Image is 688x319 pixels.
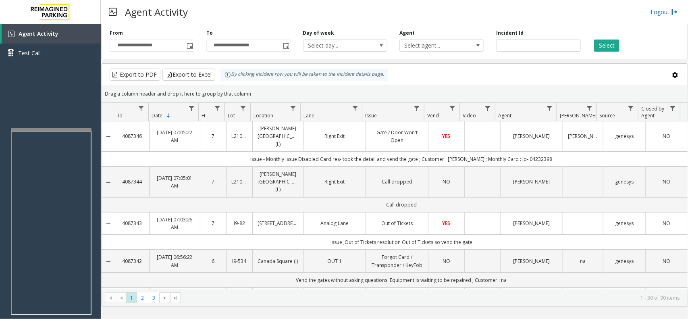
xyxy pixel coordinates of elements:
[544,103,555,114] a: Agent Filter Menu
[202,112,206,119] span: H
[433,257,459,265] a: NO
[186,103,197,114] a: Date Filter Menu
[560,112,597,119] span: [PERSON_NAME]
[641,105,664,119] span: Closed by Agent
[2,24,101,44] a: Agent Activity
[496,29,524,37] label: Incident Id
[651,219,683,227] a: NO
[303,29,335,37] label: Day of week
[115,197,688,212] td: Call dropped
[110,69,160,81] button: Export to PDF
[463,112,476,119] span: Video
[427,112,439,119] span: Vend
[254,112,273,119] span: Location
[303,112,314,119] span: Lane
[371,129,423,144] a: Gate / Door Won't Open
[231,257,247,265] a: I9-534
[148,292,159,303] span: Page 3
[224,71,231,78] img: infoIcon.svg
[19,30,58,38] span: Agent Activity
[399,29,415,37] label: Agent
[231,219,247,227] a: I9-82
[212,103,222,114] a: H Filter Menu
[671,8,678,16] img: logout
[258,219,298,227] a: [STREET_ADDRESS]
[412,103,422,114] a: Issue Filter Menu
[443,258,450,265] span: NO
[626,103,636,114] a: Source Filter Menu
[154,253,195,269] a: [DATE] 06:56:22 AM
[505,178,558,186] a: [PERSON_NAME]
[120,257,144,265] a: 4087342
[371,219,423,227] a: Out of Tickets
[185,40,194,51] span: Toggle popup
[600,112,615,119] span: Source
[231,178,247,186] a: L21093100
[102,133,115,140] a: Collapse Details
[110,29,123,37] label: From
[608,132,640,140] a: genesys
[433,178,459,186] a: NO
[651,132,683,140] a: NO
[433,219,459,227] a: YES
[258,170,298,194] a: [PERSON_NAME][GEOGRAPHIC_DATA] (L)
[288,103,299,114] a: Location Filter Menu
[206,29,213,37] label: To
[258,257,298,265] a: Canada Square (I)
[137,292,148,303] span: Page 2
[371,178,423,186] a: Call dropped
[121,2,192,22] h3: Agent Activity
[205,178,221,186] a: 7
[18,49,41,57] span: Test Call
[608,178,640,186] a: genesys
[186,294,680,301] kendo-pager-info: 1 - 30 of 90 items
[433,132,459,140] a: YES
[170,292,181,304] span: Go to the last page
[154,216,195,231] a: [DATE] 07:03:26 AM
[231,132,247,140] a: L21093100
[109,2,117,22] img: pageIcon
[120,132,144,140] a: 4087346
[102,179,115,186] a: Collapse Details
[568,257,598,265] a: na
[162,295,168,301] span: Go to the next page
[282,40,291,51] span: Toggle popup
[651,257,683,265] a: NO
[126,292,137,303] span: Page 1
[102,221,115,227] a: Collapse Details
[159,292,170,304] span: Go to the next page
[228,112,235,119] span: Lot
[205,219,221,227] a: 7
[349,103,360,114] a: Lane Filter Menu
[308,132,361,140] a: Right Exit
[366,112,377,119] span: Issue
[136,103,147,114] a: Id Filter Menu
[651,8,678,16] a: Logout
[608,219,640,227] a: genesys
[443,133,451,140] span: YES
[258,125,298,148] a: [PERSON_NAME][GEOGRAPHIC_DATA] (L)
[102,87,688,101] div: Drag a column header and drop it here to group by that column
[498,112,511,119] span: Agent
[482,103,493,114] a: Video Filter Menu
[663,178,670,185] span: NO
[663,220,670,227] span: NO
[667,103,678,114] a: Closed by Agent Filter Menu
[162,69,215,81] button: Export to Excel
[120,219,144,227] a: 4087343
[8,31,15,37] img: 'icon'
[400,40,467,51] span: Select agent...
[238,103,249,114] a: Lot Filter Menu
[154,129,195,144] a: [DATE] 07:05:22 AM
[154,174,195,190] a: [DATE] 07:05:01 AM
[115,152,688,167] td: Issue - Monthly Issue Disabled Card res- took the detail and vend the gate ; Customer : [PERSON_N...
[594,40,619,52] button: Select
[505,219,558,227] a: [PERSON_NAME]
[443,178,450,185] span: NO
[568,132,598,140] a: [PERSON_NAME]
[505,132,558,140] a: [PERSON_NAME]
[172,295,179,301] span: Go to the last page
[115,273,688,288] td: Vend the gates without asking questions. Equipment is waiting to be repaired ; Customer : na
[371,253,423,269] a: Forgot Card / Transponder / KeyFob
[443,220,451,227] span: YES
